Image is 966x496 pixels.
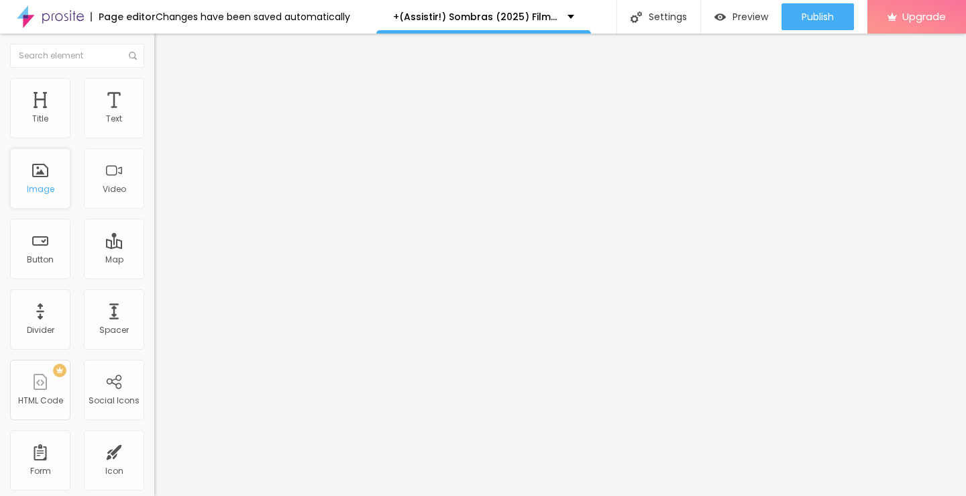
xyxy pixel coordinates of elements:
button: Preview [701,3,782,30]
span: Upgrade [902,11,946,22]
div: Changes have been saved automatically [156,12,350,21]
div: Title [32,114,48,123]
img: Icone [631,11,642,23]
button: Publish [782,3,854,30]
span: Publish [802,11,834,22]
div: Form [30,466,51,476]
div: Social Icons [89,396,140,405]
img: Icone [129,52,137,60]
div: Page editor [91,12,156,21]
iframe: Editor [154,34,966,496]
div: Image [27,185,54,194]
div: Text [106,114,122,123]
div: Spacer [99,326,129,335]
div: Video [103,185,126,194]
div: HTML Code [18,396,63,405]
p: +(Assistir!) Sombras (2025) Filme Completo Online Dublado em Português [393,12,557,21]
span: Preview [733,11,768,22]
div: Icon [105,466,123,476]
img: view-1.svg [714,11,726,23]
div: Map [105,255,123,264]
div: Divider [27,326,54,335]
div: Button [27,255,54,264]
input: Search element [10,44,144,68]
